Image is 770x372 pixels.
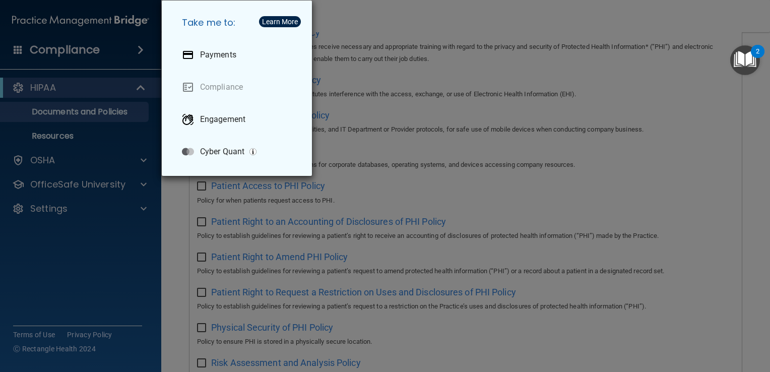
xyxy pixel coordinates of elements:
[756,51,759,65] div: 2
[174,105,304,134] a: Engagement
[200,114,245,125] p: Engagement
[174,41,304,69] a: Payments
[174,138,304,166] a: Cyber Quant
[262,18,298,25] div: Learn More
[259,16,301,27] button: Learn More
[730,45,760,75] button: Open Resource Center, 2 new notifications
[200,50,236,60] p: Payments
[174,73,304,101] a: Compliance
[174,9,304,37] h5: Take me to:
[200,147,244,157] p: Cyber Quant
